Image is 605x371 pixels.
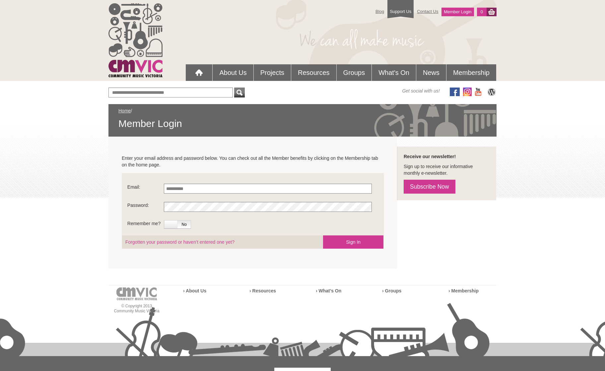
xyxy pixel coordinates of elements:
a: Resources [291,64,336,81]
a: Projects [254,64,291,81]
img: cmvic_logo.png [108,3,163,77]
div: / [118,107,487,130]
img: CMVic Blog [487,88,497,96]
label: Email: [127,184,164,194]
a: About Us [213,64,253,81]
a: › Resources [249,288,276,293]
img: cmvic-logo-footer.png [116,287,157,300]
a: Subscribe Now [404,180,455,194]
label: Remember me? [127,220,164,230]
a: Groups [337,64,372,81]
p: Sign up to receive our informative monthly e-newsletter. [404,163,490,176]
a: › About Us [183,288,206,293]
a: Blog [372,6,387,17]
span: Member Login [118,117,487,130]
a: Contact Us [414,6,441,17]
a: 0 [477,8,487,16]
button: Sign In [323,235,383,249]
a: Forgotten your password or haven’t entered one yet? [125,239,235,245]
img: icon-instagram.png [463,88,472,96]
a: News [416,64,446,81]
a: › Groups [382,288,401,293]
a: › What’s On [316,288,341,293]
p: Enter your email address and password below. You can check out all the Member benefits by clickin... [122,155,384,168]
a: Membership [446,64,496,81]
a: Home [118,108,131,113]
span: No [177,220,191,228]
a: Member Login [441,8,474,16]
a: What's On [372,64,416,81]
strong: Receive our newsletter! [404,154,456,159]
span: Get social with us! [402,88,440,94]
label: Password: [127,202,164,212]
p: © Copyright 2013 Community Music Victoria [108,304,165,314]
a: › Membership [448,288,479,293]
